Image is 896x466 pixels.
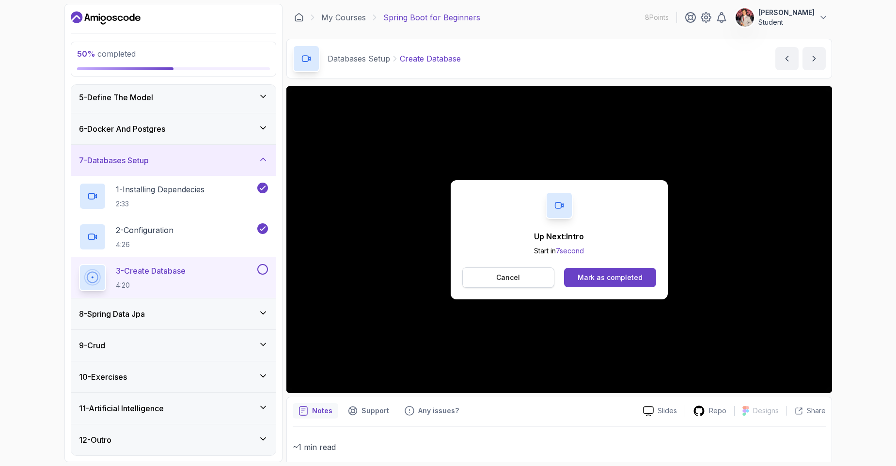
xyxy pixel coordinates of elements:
p: 3 - Create Database [116,265,186,277]
p: Support [362,406,389,416]
button: 10-Exercises [71,361,276,392]
button: 11-Artificial Intelligence [71,393,276,424]
p: Cancel [496,273,520,282]
p: Up Next: Intro [534,231,584,242]
p: 2 - Configuration [116,224,173,236]
img: user profile image [736,8,754,27]
p: Student [758,17,815,27]
button: user profile image[PERSON_NAME]Student [735,8,828,27]
button: 5-Define The Model [71,82,276,113]
h3: 5 - Define The Model [79,92,153,103]
a: Dashboard [71,10,141,26]
p: [PERSON_NAME] [758,8,815,17]
button: 2-Configuration4:26 [79,223,268,250]
h3: 8 - Spring Data Jpa [79,308,145,320]
span: 50 % [77,49,95,59]
p: Create Database [400,53,461,64]
p: Designs [753,406,779,416]
button: 9-Crud [71,330,276,361]
p: Notes [312,406,332,416]
a: Slides [635,406,685,416]
button: Cancel [462,267,555,288]
iframe: 3 - Create Database [286,86,832,393]
p: 4:20 [116,280,186,290]
button: 8-Spring Data Jpa [71,298,276,329]
p: 1 - Installing Dependecies [116,184,204,195]
div: Mark as completed [578,273,643,282]
button: Mark as completed [564,268,656,287]
p: Databases Setup [328,53,390,64]
p: Repo [709,406,726,416]
p: 2:33 [116,199,204,209]
a: Dashboard [294,13,304,22]
h3: 10 - Exercises [79,371,127,383]
a: Repo [685,405,734,417]
p: ~1 min read [293,440,826,454]
button: Support button [342,403,395,419]
span: completed [77,49,136,59]
button: 7-Databases Setup [71,145,276,176]
button: 3-Create Database4:20 [79,264,268,291]
p: Any issues? [418,406,459,416]
button: 12-Outro [71,424,276,455]
button: next content [802,47,826,70]
button: 6-Docker And Postgres [71,113,276,144]
a: My Courses [321,12,366,23]
p: Slides [658,406,677,416]
button: 1-Installing Dependecies2:33 [79,183,268,210]
p: 8 Points [645,13,669,22]
p: 4:26 [116,240,173,249]
button: notes button [293,403,338,419]
p: Spring Boot for Beginners [383,12,480,23]
h3: 11 - Artificial Intelligence [79,403,164,414]
h3: 9 - Crud [79,340,105,351]
p: Start in [534,246,584,256]
button: Share [786,406,826,416]
h3: 6 - Docker And Postgres [79,123,165,135]
h3: 7 - Databases Setup [79,155,149,166]
p: Share [807,406,826,416]
h3: 12 - Outro [79,434,111,446]
button: Feedback button [399,403,465,419]
span: 7 second [556,247,584,255]
button: previous content [775,47,799,70]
